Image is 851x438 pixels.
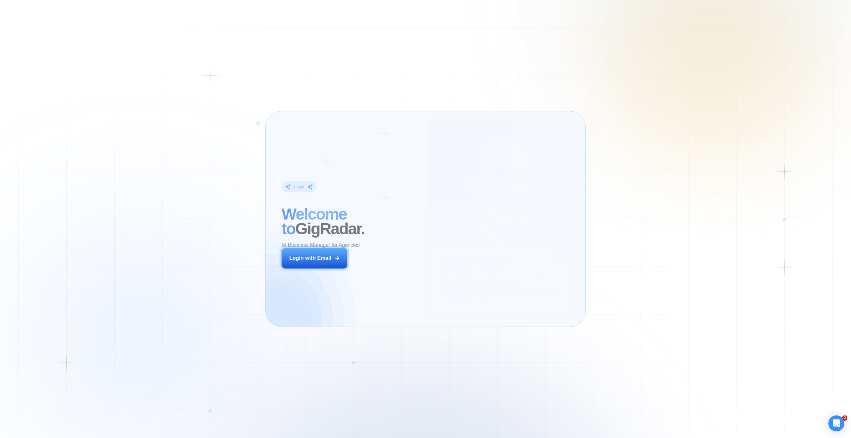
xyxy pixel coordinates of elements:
button: Login with Email [282,248,347,269]
div: CEO [462,264,472,270]
span: 2 [842,415,847,421]
p: Previously, we had a 5% to 7% reply rate on Upwork, but now our sales increased by 17%-20%. This ... [440,276,564,305]
div: Login with Email [289,255,331,262]
div: Login [294,184,304,189]
h2: The next generation of lead generation. [432,212,572,241]
div: Digital Agency [475,264,505,270]
span: Welcome to [282,205,347,237]
p: AI Business Manager for Agencies [282,241,360,249]
div: [PERSON_NAME] [462,256,512,262]
div: Open Intercom Messenger [828,415,844,431]
h2: ‍ GigRadar. [282,207,419,236]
